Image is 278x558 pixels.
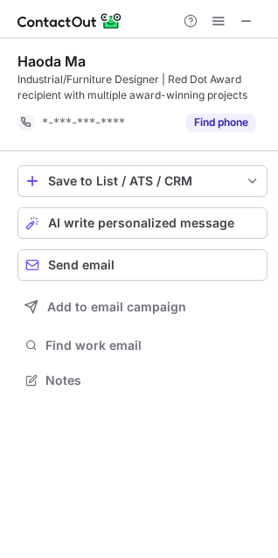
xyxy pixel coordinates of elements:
span: Notes [45,373,261,388]
button: AI write personalized message [17,207,268,239]
div: Save to List / ATS / CRM [48,174,237,188]
img: ContactOut v5.3.10 [17,10,122,31]
span: AI write personalized message [48,216,234,230]
button: Reveal Button [186,114,255,131]
button: Find work email [17,333,268,358]
button: save-profile-one-click [17,165,268,197]
span: Find work email [45,338,261,353]
span: Send email [48,258,115,272]
div: Industrial/Furniture Designer | Red Dot Award recipient with multiple award-winning projects [17,72,268,103]
div: Haoda Ma [17,52,86,70]
span: Add to email campaign [47,300,186,314]
button: Send email [17,249,268,281]
button: Notes [17,368,268,393]
button: Add to email campaign [17,291,268,323]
